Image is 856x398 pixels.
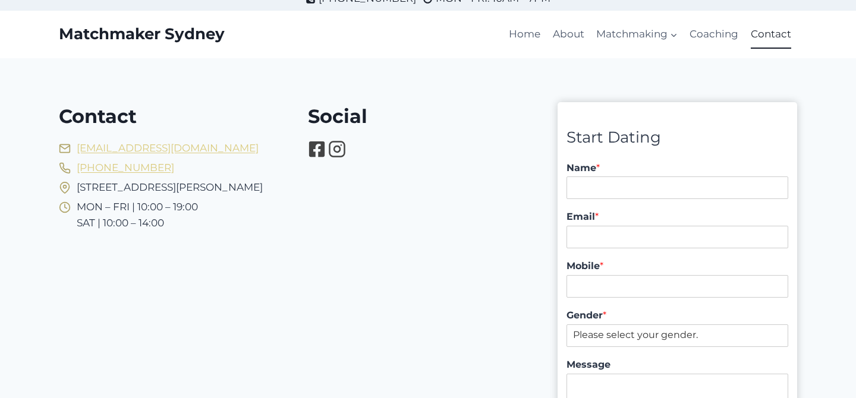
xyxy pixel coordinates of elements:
[59,102,289,131] h1: Contact
[77,179,263,195] span: [STREET_ADDRESS][PERSON_NAME]
[59,25,225,43] a: Matchmaker Sydney
[547,20,590,49] a: About
[59,160,174,176] a: [PHONE_NUMBER]
[567,125,788,150] div: Start Dating
[308,102,538,131] h1: Social
[77,160,174,176] span: [PHONE_NUMBER]
[567,162,788,175] label: Name
[567,211,788,223] label: Email
[684,20,744,49] a: Coaching
[567,275,788,298] input: Mobile
[567,359,788,371] label: Message
[745,20,797,49] a: Contact
[567,260,788,273] label: Mobile
[77,199,198,231] span: MON – FRI | 10:00 – 19:00 SAT | 10:00 – 14:00
[590,20,684,49] button: Child menu of Matchmaking
[567,309,788,322] label: Gender
[77,142,259,154] a: [EMAIL_ADDRESS][DOMAIN_NAME]
[503,20,797,49] nav: Primary
[503,20,546,49] a: Home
